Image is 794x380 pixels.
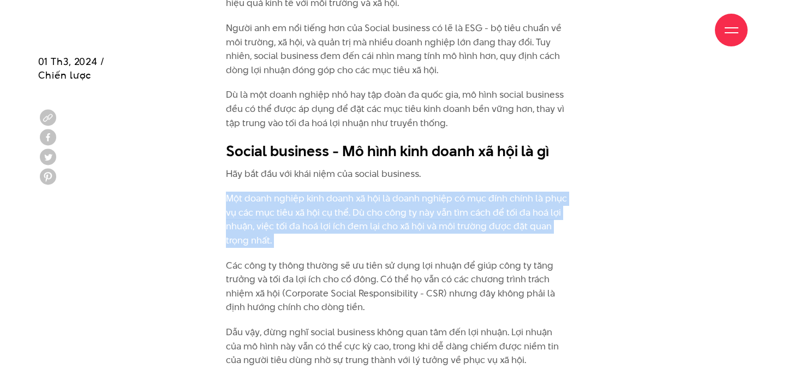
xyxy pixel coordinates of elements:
[226,167,569,181] p: Hãy bắt đầu với khái niệm của social business.
[226,141,569,162] h2: Social business - Mô hình kinh doanh xã hội là gì
[226,259,569,314] p: Các công ty thông thường sẽ ưu tiên sử dụng lợi nhuận để giúp công ty tăng trưởng và tối đa lợi í...
[38,55,105,82] span: 01 Th3, 2024 / Chiến lược
[226,192,569,247] p: Một doanh nghiệp kinh doanh xã hội là doanh nghiệp có mục đính chính là phục vụ các mục tiêu xã h...
[226,325,569,367] p: Dẫu vậy, đừng nghĩ social business không quan tâm đến lợi nhuận. Lợi nhuận của mô hình này vẫn có...
[226,88,569,130] p: Dù là một doanh nghiệp nhỏ hay tập đoàn đa quốc gia, mô hình social business đều có thể được áp d...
